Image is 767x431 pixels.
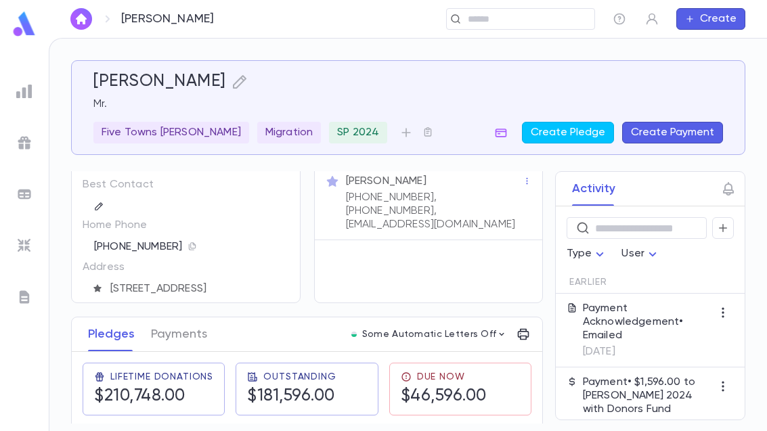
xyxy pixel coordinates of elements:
[151,317,207,351] button: Payments
[346,191,523,231] p: [PHONE_NUMBER], [PHONE_NUMBER], [EMAIL_ADDRESS][DOMAIN_NAME]
[583,345,712,359] p: [DATE]
[621,248,644,259] span: User
[102,126,241,139] p: Five Towns [PERSON_NAME]
[621,241,661,267] div: User
[622,122,723,143] button: Create Payment
[572,172,615,206] button: Activity
[105,282,290,296] span: [STREET_ADDRESS]
[73,14,89,24] img: home_white.a664292cf8c1dea59945f0da9f25487c.svg
[417,371,465,382] span: Due Now
[265,126,313,139] p: Migration
[16,83,32,99] img: reports_grey.c525e4749d1bce6a11f5fe2a8de1b229.svg
[676,8,745,30] button: Create
[263,371,336,382] span: Outstanding
[567,241,609,267] div: Type
[16,289,32,305] img: letters_grey.7941b92b52307dd3b8a917253454ce1c.svg
[93,97,723,111] p: Mr.
[94,386,185,407] h5: $210,748.00
[11,11,38,37] img: logo
[110,371,213,382] span: Lifetime Donations
[93,122,249,143] div: Five Towns [PERSON_NAME]
[337,126,379,139] p: SP 2024
[94,236,289,256] div: [PHONE_NUMBER]
[362,329,496,340] p: Some Automatic Letters Off
[329,122,387,143] div: SP 2024
[401,386,487,407] h5: $46,596.00
[346,175,426,188] p: [PERSON_NAME]
[16,237,32,254] img: imports_grey.530a8a0e642e233f2baf0ef88e8c9fcb.svg
[93,72,226,92] h5: [PERSON_NAME]
[346,325,512,344] button: Some Automatic Letters Off
[247,386,335,407] h5: $181,596.00
[567,248,592,259] span: Type
[121,12,214,26] p: [PERSON_NAME]
[16,186,32,202] img: batches_grey.339ca447c9d9533ef1741baa751efc33.svg
[569,277,607,288] span: Earlier
[16,135,32,151] img: campaigns_grey.99e729a5f7ee94e3726e6486bddda8f1.svg
[583,302,712,342] p: Payment Acknowledgement • Emailed
[522,122,614,143] button: Create Pledge
[83,174,160,196] p: Best Contact
[83,214,160,236] p: Home Phone
[88,317,135,351] button: Pledges
[257,122,321,143] div: Migration
[583,376,712,416] p: Payment • $1,596.00 to [PERSON_NAME] 2024 with Donors Fund
[83,256,160,278] p: Address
